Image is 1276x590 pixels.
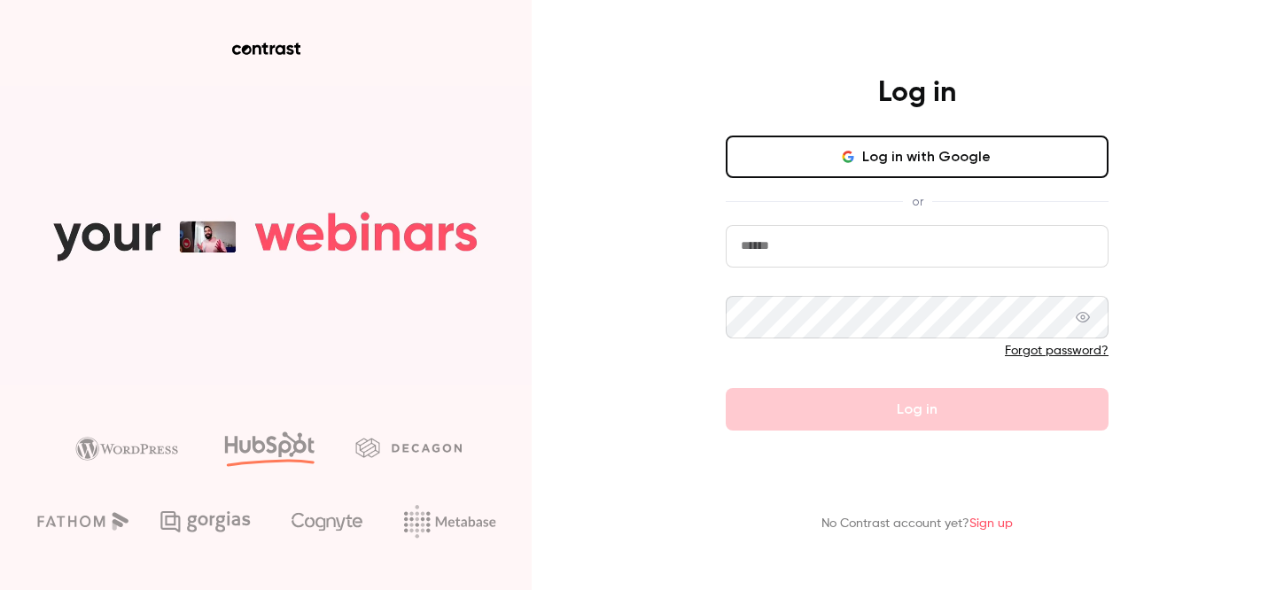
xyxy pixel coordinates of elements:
[969,517,1013,530] a: Sign up
[726,136,1109,178] button: Log in with Google
[355,438,462,457] img: decagon
[878,75,956,111] h4: Log in
[903,192,932,211] span: or
[821,515,1013,533] p: No Contrast account yet?
[1005,345,1109,357] a: Forgot password?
